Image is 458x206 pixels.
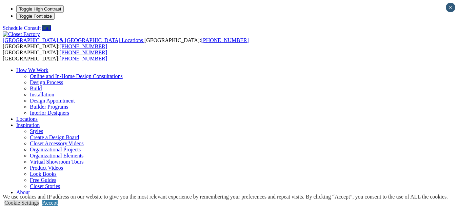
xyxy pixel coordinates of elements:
a: Closet Stories [30,183,60,189]
span: [GEOGRAPHIC_DATA]: [GEOGRAPHIC_DATA]: [3,37,249,49]
a: Online and In-Home Design Consultations [30,73,123,79]
button: Close [446,3,455,12]
a: Accept [42,200,58,206]
a: [PHONE_NUMBER] [201,37,248,43]
a: Inspiration [16,122,40,128]
a: Product Videos [30,165,63,171]
span: Toggle Font size [19,14,52,19]
div: We use cookies and IP address on our website to give you the most relevant experience by remember... [3,194,448,200]
a: Cookie Settings [4,200,39,206]
a: About [16,189,30,195]
button: Toggle High Contrast [16,5,64,13]
a: Interior Designers [30,110,69,116]
span: [GEOGRAPHIC_DATA]: [GEOGRAPHIC_DATA]: [3,50,107,61]
a: Design Appointment [30,98,75,104]
a: Build [30,86,42,91]
a: [PHONE_NUMBER] [60,43,107,49]
a: Installation [30,92,54,97]
span: [GEOGRAPHIC_DATA] & [GEOGRAPHIC_DATA] Locations [3,37,143,43]
a: Closet Accessory Videos [30,141,84,146]
a: [GEOGRAPHIC_DATA] & [GEOGRAPHIC_DATA] Locations [3,37,144,43]
a: [PHONE_NUMBER] [60,50,107,55]
a: How We Work [16,67,48,73]
a: Look Books [30,171,57,177]
a: Organizational Elements [30,153,83,158]
span: Toggle High Contrast [19,6,61,12]
button: Toggle Font size [16,13,55,20]
a: Call [42,25,51,31]
a: Virtual Showroom Tours [30,159,84,165]
a: Schedule Consult [3,25,41,31]
a: Free Guides [30,177,56,183]
a: [PHONE_NUMBER] [60,56,107,61]
a: Design Process [30,79,63,85]
a: Builder Programs [30,104,68,110]
img: Closet Factory [3,31,40,37]
a: Organizational Projects [30,147,81,152]
a: Styles [30,128,43,134]
a: Locations [16,116,38,122]
a: Create a Design Board [30,134,79,140]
